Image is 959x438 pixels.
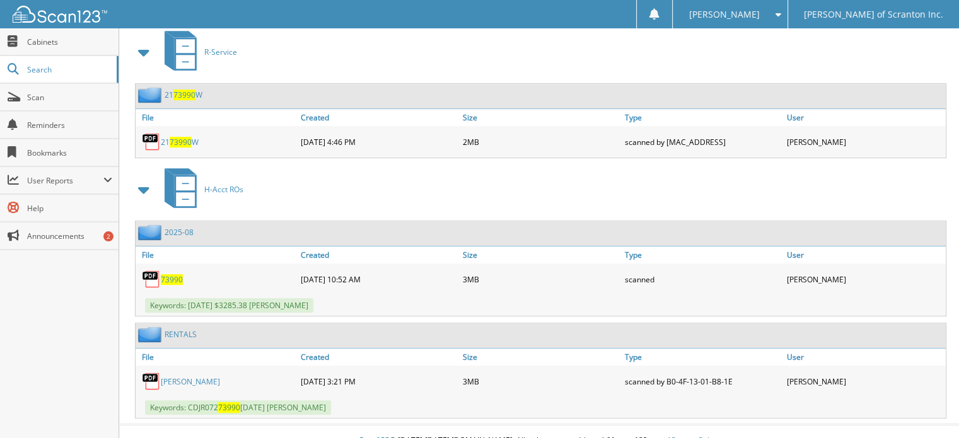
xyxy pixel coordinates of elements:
[622,349,784,366] a: Type
[136,109,298,126] a: File
[460,246,622,263] a: Size
[298,129,460,154] div: [DATE] 4:46 PM
[622,109,784,126] a: Type
[161,274,183,285] a: 73990
[622,129,784,154] div: scanned by [MAC_ADDRESS]
[204,184,243,195] span: H-Acct ROs
[157,27,237,77] a: R-Service
[298,267,460,292] div: [DATE] 10:52 AM
[622,246,784,263] a: Type
[27,37,112,47] span: Cabinets
[784,369,946,394] div: [PERSON_NAME]
[145,298,313,313] span: Keywords: [DATE] $3285.38 [PERSON_NAME]
[298,109,460,126] a: Created
[27,120,112,130] span: Reminders
[136,246,298,263] a: File
[27,203,112,214] span: Help
[460,369,622,394] div: 3MB
[27,92,112,103] span: Scan
[460,129,622,154] div: 2MB
[27,64,110,75] span: Search
[784,267,946,292] div: [PERSON_NAME]
[142,270,161,289] img: PDF.png
[13,6,107,23] img: scan123-logo-white.svg
[27,231,112,241] span: Announcements
[138,87,165,103] img: folder2.png
[204,47,237,57] span: R-Service
[157,164,243,214] a: H-Acct ROs
[460,109,622,126] a: Size
[161,376,220,387] a: [PERSON_NAME]
[460,267,622,292] div: 3MB
[298,246,460,263] a: Created
[173,89,195,100] span: 73990
[138,326,165,342] img: folder2.png
[689,11,759,18] span: [PERSON_NAME]
[784,109,946,126] a: User
[622,267,784,292] div: scanned
[165,227,194,238] a: 2025-08
[460,349,622,366] a: Size
[804,11,943,18] span: [PERSON_NAME] of Scranton Inc.
[27,175,103,186] span: User Reports
[142,372,161,391] img: PDF.png
[138,224,165,240] img: folder2.png
[298,369,460,394] div: [DATE] 3:21 PM
[27,147,112,158] span: Bookmarks
[142,132,161,151] img: PDF.png
[170,137,192,147] span: 73990
[165,329,197,340] a: RENTALS
[298,349,460,366] a: Created
[622,369,784,394] div: scanned by B0-4F-13-01-B8-1E
[784,349,946,366] a: User
[784,129,946,154] div: [PERSON_NAME]
[784,246,946,263] a: User
[161,137,199,147] a: 2173990W
[145,400,331,415] span: Keywords: CDJR072 [DATE] [PERSON_NAME]
[218,402,240,413] span: 73990
[136,349,298,366] a: File
[165,89,202,100] a: 2173990W
[103,231,113,241] div: 2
